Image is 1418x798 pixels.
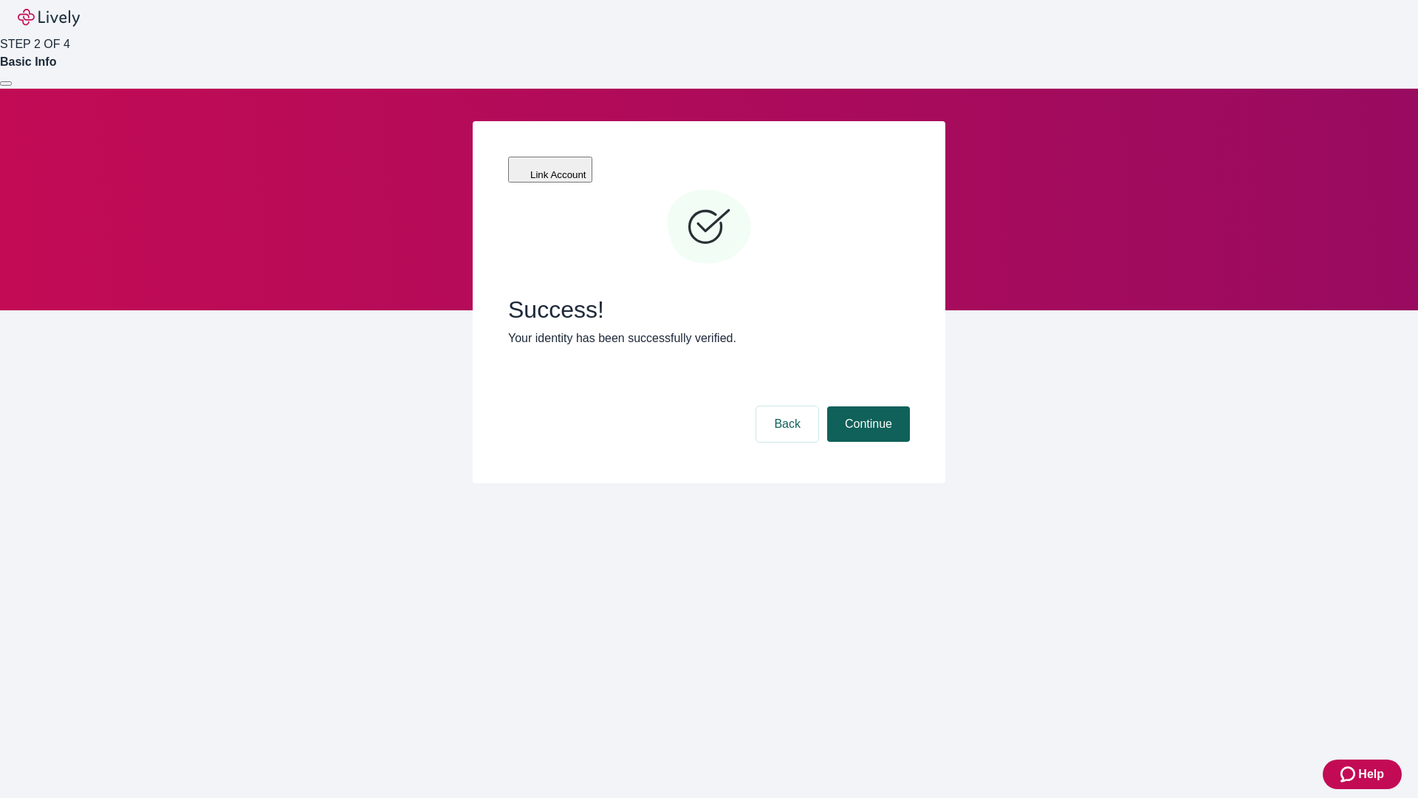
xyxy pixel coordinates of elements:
button: Link Account [508,157,592,183]
p: Your identity has been successfully verified. [508,330,910,347]
button: Back [756,406,818,442]
svg: Checkmark icon [665,183,753,272]
svg: Zendesk support icon [1340,765,1358,783]
span: Success! [508,296,910,324]
button: Zendesk support iconHelp [1323,760,1402,789]
button: Continue [827,406,910,442]
span: Help [1358,765,1384,783]
img: Lively [18,9,80,27]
